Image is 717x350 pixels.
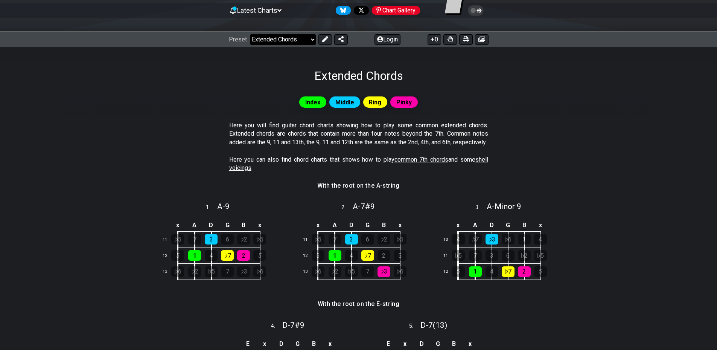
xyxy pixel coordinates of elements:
td: D [413,338,430,350]
td: 12 [300,248,318,264]
td: x [450,219,467,232]
td: B [306,338,322,350]
div: ♭6 [312,266,324,277]
span: A - Minor 9 [487,202,521,211]
td: A [186,219,203,232]
a: Follow #fretflip at Bluesky [333,6,351,15]
div: 5 [534,266,547,277]
span: Latest Charts [237,6,277,14]
td: B [446,338,462,350]
div: ♭5 [394,234,406,245]
span: Preset [229,36,247,43]
div: 4 [534,234,547,245]
button: Edit Preset [318,34,332,45]
button: Toggle Dexterity for all fretkits [443,34,457,45]
button: Login [374,34,400,45]
td: x [322,338,338,350]
span: Toggle light / dark theme [472,7,480,14]
div: ♭6 [171,266,184,277]
span: 3 . [475,203,487,212]
td: G [289,338,306,350]
td: D [484,219,500,232]
div: ♭6 [253,266,266,277]
div: ♭7 [361,250,374,261]
button: Print [459,34,473,45]
div: 1 [329,250,341,261]
div: 7 [188,234,201,245]
td: D [343,219,360,232]
div: ♭2 [329,266,341,277]
span: 2 . [341,203,353,212]
p: Here you will find guitar chord charts showing how to play some common extended chords. Extended ... [229,121,488,147]
div: 7 [469,250,482,261]
td: G [359,219,376,232]
span: 5 . [409,322,420,330]
div: 1 [518,234,531,245]
div: ♭7 [502,266,515,277]
div: 7 [221,266,234,277]
button: 0 [428,34,441,45]
td: D [203,219,219,232]
td: 12 [440,264,458,280]
div: 6 [361,234,374,245]
span: Index [305,97,320,108]
div: ♭2 [188,266,201,277]
span: Pinky [396,97,412,108]
div: 3 [205,234,218,245]
span: A - 9 [217,202,230,211]
div: 4 [345,250,358,261]
span: D - 7#9 [282,321,304,330]
div: 4 [452,234,465,245]
span: common 7th chords [394,156,448,163]
td: E [379,338,397,350]
td: x [309,219,327,232]
td: B [516,219,532,232]
p: Here you can also find chord charts that shows how to play and some . [229,156,488,173]
div: ♭3 [237,266,250,277]
div: ♭5 [312,234,324,245]
div: 5 [452,266,465,277]
td: x [397,338,414,350]
div: 2 [378,250,390,261]
div: ♭5 [452,250,465,261]
a: Follow #fretflip at X [351,6,369,15]
div: ♭5 [253,234,266,245]
td: B [236,219,252,232]
td: x [169,219,186,232]
span: 1 . [206,203,217,212]
div: ♭2 [378,234,390,245]
div: ♭2 [237,234,250,245]
td: E [239,338,257,350]
td: B [376,219,392,232]
div: ♭6 [394,266,406,277]
td: x [462,338,478,350]
div: 6 [221,234,234,245]
td: 13 [300,264,318,280]
td: x [256,338,273,350]
div: 3 [345,234,358,245]
div: 2 [518,266,531,277]
div: ♭3 [486,234,498,245]
div: ♭6 [502,234,515,245]
span: Middle [335,97,354,108]
td: A [326,219,343,232]
td: 11 [300,232,318,248]
td: 12 [159,248,177,264]
div: 4 [486,266,498,277]
button: Create image [475,34,489,45]
div: ♭7 [221,250,234,261]
div: 5 [253,250,266,261]
td: G [219,219,236,232]
td: A [467,219,484,232]
div: ♭3 [378,266,390,277]
div: ♭5 [171,234,184,245]
div: 7 [329,234,341,245]
div: ♭7 [469,234,482,245]
h4: With the root on the E-string [318,300,400,308]
td: 11 [159,232,177,248]
div: 1 [188,250,201,261]
div: Chart Gallery [372,6,420,15]
td: x [532,219,548,232]
div: 4 [205,250,218,261]
button: Share Preset [334,34,348,45]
